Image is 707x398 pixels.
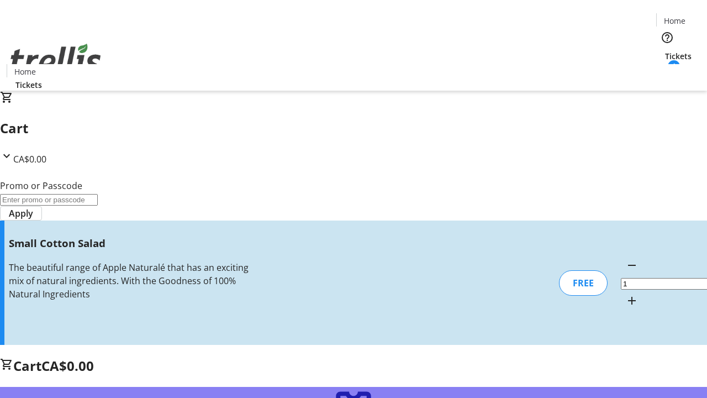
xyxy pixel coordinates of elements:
button: Increment by one [621,290,643,312]
a: Tickets [656,50,700,62]
span: Tickets [665,50,692,62]
a: Home [7,66,43,77]
a: Tickets [7,79,51,91]
h3: Small Cotton Salad [9,235,250,251]
span: CA$0.00 [41,357,94,375]
button: Cart [656,62,678,84]
span: Home [14,66,36,77]
div: The beautiful range of Apple Naturalé that has an exciting mix of natural ingredients. With the G... [9,261,250,301]
span: Home [664,15,685,27]
a: Home [657,15,692,27]
button: Help [656,27,678,49]
span: Tickets [15,79,42,91]
button: Decrement by one [621,254,643,276]
div: FREE [559,270,608,296]
span: CA$0.00 [13,153,46,165]
img: Orient E2E Organization aE9wTm89Xv's Logo [7,32,105,87]
span: Apply [9,207,33,220]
